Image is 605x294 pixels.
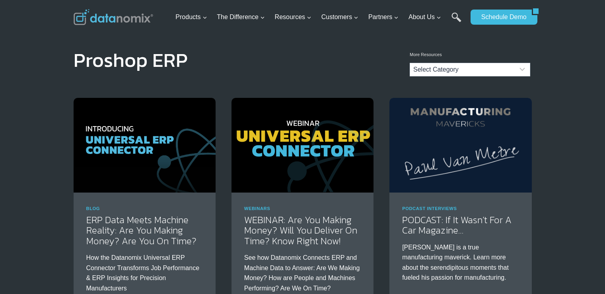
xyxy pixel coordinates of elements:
h1: Proshop ERP [74,54,188,66]
p: How the Datanomix Universal ERP Connector Transforms Job Performance & ERP Insights for Precision... [86,253,203,293]
span: About Us [409,12,441,22]
span: Resources [275,12,311,22]
p: More Resources [410,51,530,58]
a: Webinars [244,206,270,211]
a: ERP Data Meets Machine Reality: Are You Making Money? Are You On Time? [86,213,196,248]
p: [PERSON_NAME] is a true manufacturing maverick. Learn more about the serendipitous moments that f... [402,242,519,283]
nav: Primary Navigation [172,4,467,30]
img: How the Datanomix Universal ERP Connector Transforms Job Performance & ERP Insights [74,98,216,193]
a: Blog [86,206,100,211]
img: Datanomix [74,9,153,25]
a: Search [451,12,461,30]
span: Customers [321,12,358,22]
span: Partners [368,12,399,22]
a: Podcast Interviews [402,206,457,211]
span: Products [175,12,207,22]
a: Schedule Demo [471,10,532,25]
img: Episode 7 of Manufacturing Mavericks [389,98,531,193]
p: See how Datanomix Connects ERP and Machine Data to Answer: Are We Making Money? How are People an... [244,253,361,293]
a: PODCAST: If It Wasn’t For A Car Magazine… [402,213,512,237]
img: Bridge the gap between planning & production with the Datanomix Universal ERP Connector [231,98,374,193]
a: WEBINAR: Are You Making Money? Will You Deliver On Time? Know Right Now! [244,213,357,248]
span: The Difference [217,12,265,22]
